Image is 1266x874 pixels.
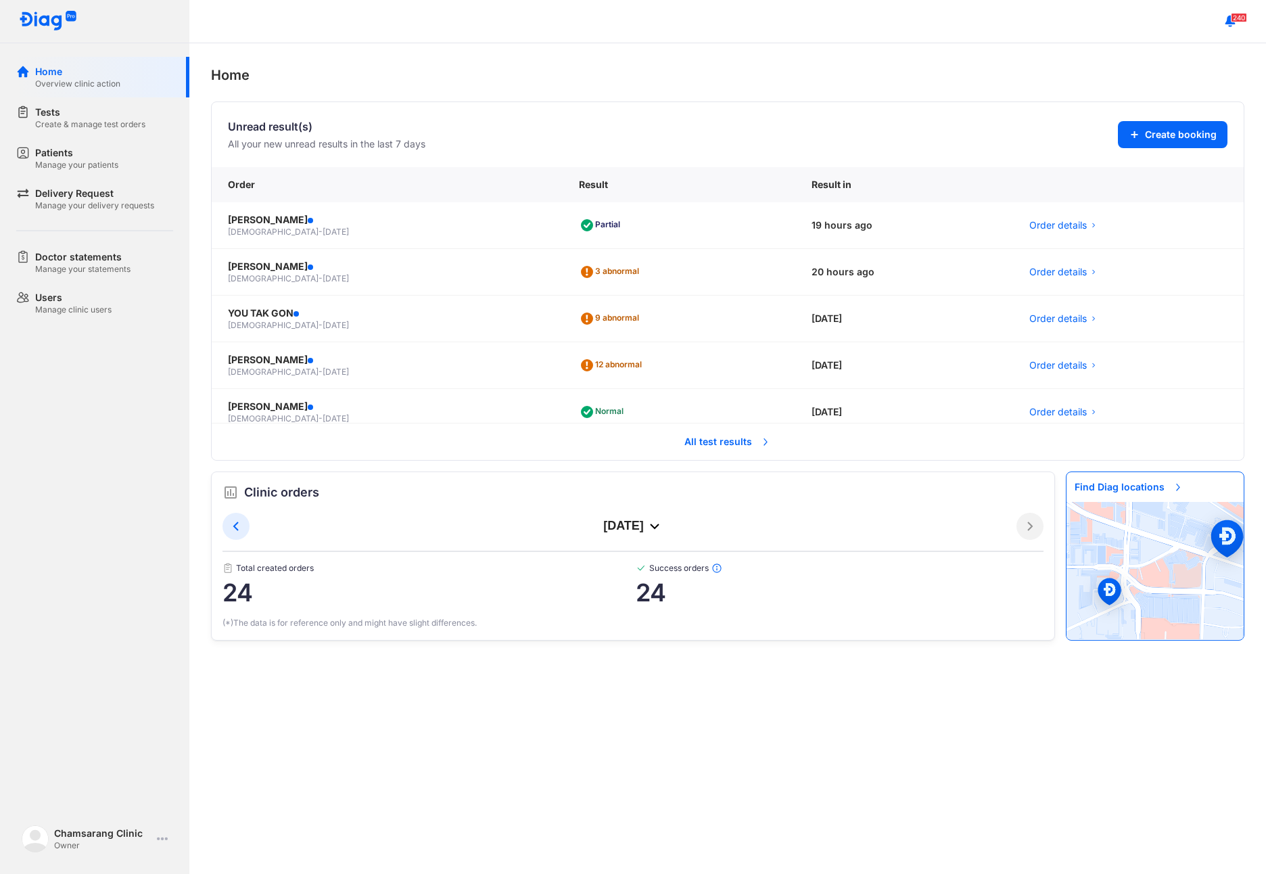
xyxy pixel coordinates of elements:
div: Result in [795,167,1014,202]
div: Normal [579,401,629,423]
div: Home [35,65,120,78]
div: Home [211,65,1244,85]
img: info.7e716105.svg [711,563,722,574]
div: 20 hours ago [795,249,1014,296]
span: [DEMOGRAPHIC_DATA] [228,320,319,330]
span: - [319,367,323,377]
span: Total created orders [222,563,636,574]
div: Unread result(s) [228,118,425,135]
div: [DATE] [250,518,1016,534]
span: Order details [1029,312,1087,325]
span: Order details [1029,218,1087,232]
img: logo [19,11,77,32]
div: Create & manage test orders [35,119,145,130]
div: [PERSON_NAME] [228,213,546,227]
span: Order details [1029,405,1087,419]
span: Order details [1029,265,1087,279]
div: Result [563,167,795,202]
div: Users [35,291,112,304]
div: Manage clinic users [35,304,112,315]
div: [DATE] [795,342,1014,389]
img: logo [22,825,49,852]
div: Delivery Request [35,187,154,200]
div: Manage your delivery requests [35,200,154,211]
span: Success orders [636,563,1044,574]
span: 24 [636,579,1044,606]
div: 19 hours ago [795,202,1014,249]
div: [DATE] [795,296,1014,342]
div: 9 abnormal [579,308,644,329]
span: [DATE] [323,367,349,377]
span: [DEMOGRAPHIC_DATA] [228,273,319,283]
div: 3 abnormal [579,261,644,283]
div: (*)The data is for reference only and might have slight differences. [222,617,1044,629]
span: - [319,413,323,423]
div: Tests [35,106,145,119]
span: All test results [676,427,779,457]
span: - [319,227,323,237]
div: YOU TAK GON [228,306,546,320]
span: [DATE] [323,273,349,283]
div: Chamsarang Clinic [54,827,151,840]
span: [DATE] [323,413,349,423]
div: [PERSON_NAME] [228,353,546,367]
span: [DEMOGRAPHIC_DATA] [228,367,319,377]
span: 24 [222,579,636,606]
div: Manage your patients [35,160,118,170]
div: Doctor statements [35,250,131,264]
span: [DEMOGRAPHIC_DATA] [228,413,319,423]
span: [DATE] [323,227,349,237]
div: Order [212,167,563,202]
div: Manage your statements [35,264,131,275]
div: Owner [54,840,151,851]
img: order.5a6da16c.svg [222,484,239,501]
div: All your new unread results in the last 7 days [228,137,425,151]
span: Find Diag locations [1066,472,1192,502]
div: [PERSON_NAME] [228,260,546,273]
div: Overview clinic action [35,78,120,89]
span: Order details [1029,359,1087,372]
span: - [319,320,323,330]
div: 12 abnormal [579,354,647,376]
div: Partial [579,214,626,236]
span: - [319,273,323,283]
img: checked-green.01cc79e0.svg [636,563,647,574]
div: Patients [35,146,118,160]
div: [PERSON_NAME] [228,400,546,413]
div: [DATE] [795,389,1014,436]
span: Create booking [1145,128,1217,141]
span: 240 [1231,13,1247,22]
button: Create booking [1118,121,1227,148]
span: Clinic orders [244,483,319,502]
span: [DEMOGRAPHIC_DATA] [228,227,319,237]
span: [DATE] [323,320,349,330]
img: document.50c4cfd0.svg [222,563,233,574]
